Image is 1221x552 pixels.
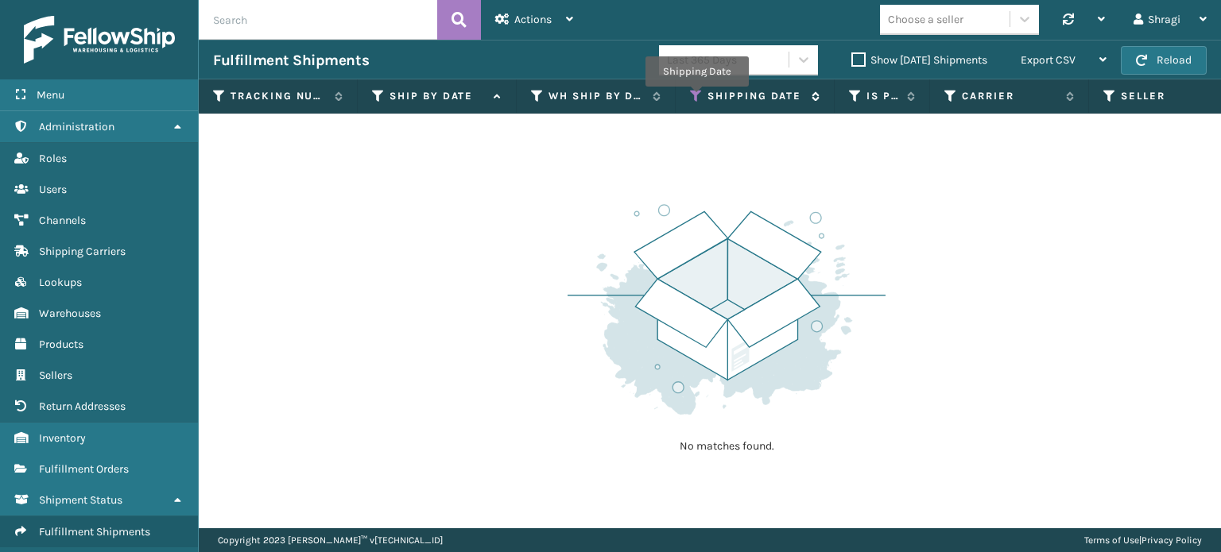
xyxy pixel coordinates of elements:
[218,528,443,552] p: Copyright 2023 [PERSON_NAME]™ v [TECHNICAL_ID]
[667,52,790,68] div: Last 365 Days
[39,183,67,196] span: Users
[231,89,327,103] label: Tracking Number
[39,152,67,165] span: Roles
[39,369,72,382] span: Sellers
[1084,535,1139,546] a: Terms of Use
[1084,528,1202,552] div: |
[707,89,804,103] label: Shipping Date
[1142,535,1202,546] a: Privacy Policy
[39,462,129,476] span: Fulfillment Orders
[37,88,64,102] span: Menu
[39,245,126,258] span: Shipping Carriers
[39,120,114,133] span: Administration
[39,276,82,289] span: Lookups
[39,307,101,320] span: Warehouses
[39,431,86,445] span: Inventory
[548,89,645,103] label: WH Ship By Date
[24,16,175,64] img: logo
[39,400,126,413] span: Return Addresses
[390,89,486,103] label: Ship By Date
[1121,89,1217,103] label: Seller
[851,53,987,67] label: Show [DATE] Shipments
[962,89,1058,103] label: Carrier
[1021,53,1076,67] span: Export CSV
[888,11,963,28] div: Choose a seller
[514,13,552,26] span: Actions
[1121,46,1207,75] button: Reload
[39,338,83,351] span: Products
[213,51,369,70] h3: Fulfillment Shipments
[39,525,150,538] span: Fulfillment Shipments
[866,89,899,103] label: Is Prime
[39,214,86,227] span: Channels
[39,493,122,507] span: Shipment Status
